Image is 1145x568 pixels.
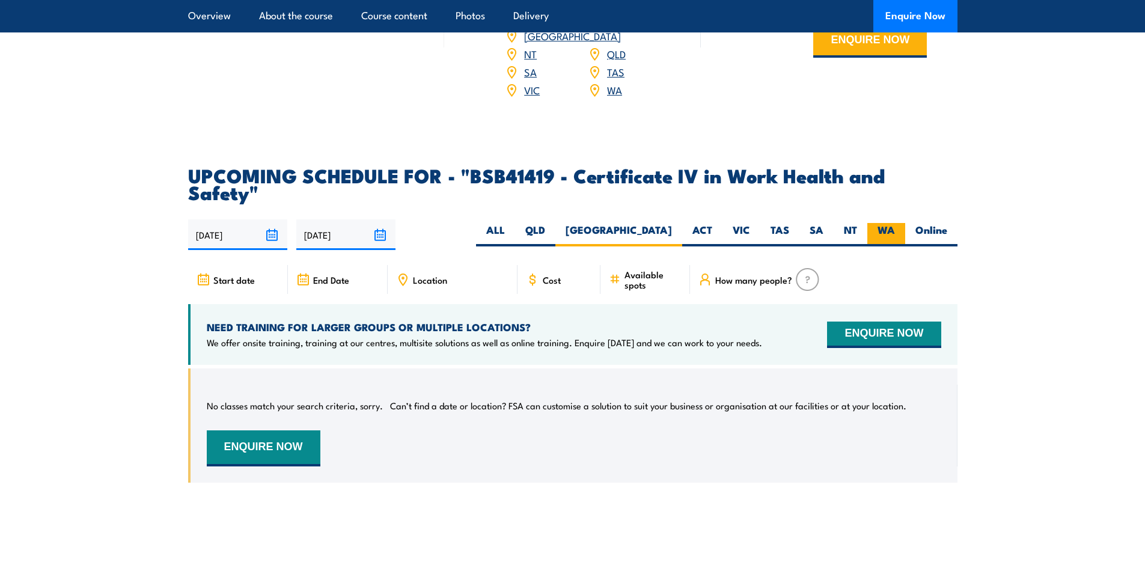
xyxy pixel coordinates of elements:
[905,223,957,246] label: Online
[760,223,799,246] label: TAS
[207,320,762,334] h4: NEED TRAINING FOR LARGER GROUPS OR MULTIPLE LOCATIONS?
[390,400,906,412] p: Can’t find a date or location? FSA can customise a solution to suit your business or organisation...
[188,166,957,200] h2: UPCOMING SCHEDULE FOR - "BSB41419 - Certificate IV in Work Health and Safety"
[607,82,622,97] a: WA
[799,223,834,246] label: SA
[207,400,383,412] p: No classes match your search criteria, sorry.
[524,82,540,97] a: VIC
[213,275,255,285] span: Start date
[524,64,537,79] a: SA
[543,275,561,285] span: Cost
[313,275,349,285] span: End Date
[813,25,927,58] button: ENQUIRE NOW
[682,223,722,246] label: ACT
[413,275,447,285] span: Location
[296,219,395,250] input: To date
[624,269,682,290] span: Available spots
[524,46,537,61] a: NT
[524,28,621,43] a: [GEOGRAPHIC_DATA]
[827,322,941,348] button: ENQUIRE NOW
[476,223,515,246] label: ALL
[867,223,905,246] label: WA
[188,219,287,250] input: From date
[715,275,792,285] span: How many people?
[607,64,624,79] a: TAS
[607,46,626,61] a: QLD
[834,223,867,246] label: NT
[515,223,555,246] label: QLD
[722,223,760,246] label: VIC
[207,337,762,349] p: We offer onsite training, training at our centres, multisite solutions as well as online training...
[207,430,320,466] button: ENQUIRE NOW
[555,223,682,246] label: [GEOGRAPHIC_DATA]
